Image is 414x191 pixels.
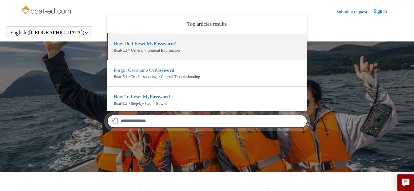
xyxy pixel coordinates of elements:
button: English ([GEOGRAPHIC_DATA]) [10,30,88,36]
zd-autocomplete-title-multibrand: Suggested result 3 How To Reset My Password [114,94,170,101]
zd-autocomplete-header: Top articles results [107,15,307,33]
a: Submit a request [336,8,374,15]
img: Boat-Ed Help Center home page [21,4,73,17]
em: Password [150,94,170,99]
input: Search [107,115,307,128]
zd-autocomplete-breadcrumbs-multibrand: Boat-Ed > Step-by-Step > How to [114,101,300,106]
zd-autocomplete-title-multibrand: Suggested result 2 Forgot Username Or Password [114,68,174,74]
em: Password [154,68,174,73]
zd-autocomplete-breadcrumbs-multibrand: Boat-Ed > Troubleshooting > General Troubleshooting [114,74,300,80]
button: Live chat [397,174,414,191]
em: Password [153,41,174,46]
a: Sign in [374,8,393,16]
zd-autocomplete-breadcrumbs-multibrand: Boat-Ed > General > General Information [114,47,300,53]
zd-autocomplete-title-multibrand: Suggested result 1 How Do I Reset My Password? [114,41,176,47]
